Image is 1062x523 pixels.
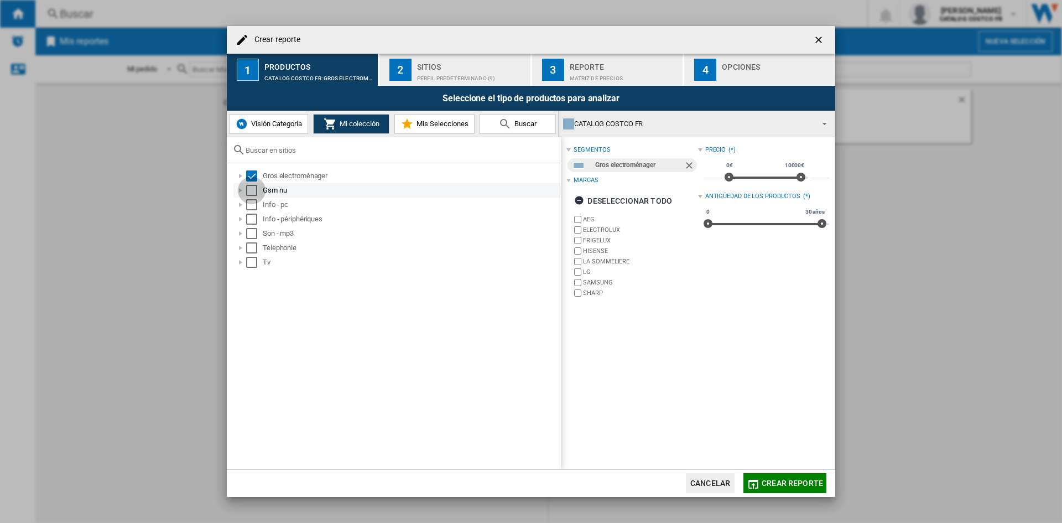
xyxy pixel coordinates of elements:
span: 30 años [804,208,826,216]
span: Mi colección [337,120,379,128]
label: AEG [583,215,697,224]
div: Antigüedad de los productos [705,192,800,201]
div: Precio [705,146,726,154]
div: Info - pc [263,199,559,210]
div: Marcas [574,176,598,185]
md-checkbox: Select [246,214,263,225]
input: brand.name [574,279,581,286]
label: LA SOMMELIERE [583,257,697,266]
button: 2 Sitios Perfil predeterminado (9) [379,54,532,86]
input: brand.name [574,268,581,276]
div: segmentos [574,146,610,154]
div: Productos [264,58,373,70]
button: Mi colección [313,114,389,134]
ng-md-icon: getI18NText('BUTTONS.CLOSE_DIALOG') [813,34,826,48]
button: Cancelar [686,473,735,493]
input: brand.name [574,226,581,234]
div: Sitios [417,58,526,70]
div: 2 [389,59,412,81]
div: Gros electroménager [595,158,683,172]
div: Telephonie [263,242,559,253]
button: Mis Selecciones [394,114,475,134]
div: Reporte [570,58,679,70]
input: brand.name [574,247,581,255]
md-checkbox: Select [246,257,263,268]
h4: Crear reporte [249,34,300,45]
span: 0€ [725,161,735,170]
div: Deseleccionar todo [574,191,672,211]
button: 4 Opciones [684,54,835,86]
label: LG [583,268,697,276]
span: Crear reporte [762,479,823,488]
div: CATALOG COSTCO FR [563,116,813,132]
button: getI18NText('BUTTONS.CLOSE_DIALOG') [809,29,831,51]
label: FRIGELUX [583,236,697,245]
md-checkbox: Select [246,170,263,182]
div: Perfil predeterminado (9) [417,70,526,81]
md-checkbox: Select [246,242,263,253]
label: ELECTROLUX [583,226,697,234]
button: 1 Productos CATALOG COSTCO FR:Gros electroménager [227,54,379,86]
span: 10000€ [783,161,806,170]
div: Gsm nu [263,185,559,196]
button: Visión Categoría [229,114,308,134]
div: Matriz de precios [570,70,679,81]
button: 3 Reporte Matriz de precios [532,54,684,86]
ng-md-icon: Quitar [684,160,697,173]
span: 0 [705,208,711,216]
div: Seleccione el tipo de productos para analizar [227,86,835,111]
div: Opciones [722,58,831,70]
input: brand.name [574,289,581,297]
button: Buscar [480,114,556,134]
md-checkbox: Select [246,228,263,239]
div: 4 [694,59,716,81]
div: CATALOG COSTCO FR:Gros electroménager [264,70,373,81]
input: Buscar en sitios [246,146,555,154]
img: wiser-icon-blue.png [235,117,248,131]
div: Tv [263,257,559,268]
div: Gros electroménager [263,170,559,182]
md-checkbox: Select [246,199,263,210]
div: Son - mp3 [263,228,559,239]
input: brand.name [574,258,581,265]
label: HISENSE [583,247,697,255]
label: SHARP [583,289,697,297]
span: Mis Selecciones [414,120,468,128]
input: brand.name [574,237,581,244]
div: 3 [542,59,564,81]
label: SAMSUNG [583,278,697,287]
input: brand.name [574,216,581,223]
button: Deseleccionar todo [571,191,675,211]
div: Info - périphériques [263,214,559,225]
div: 1 [237,59,259,81]
span: Buscar [512,120,537,128]
md-checkbox: Select [246,185,263,196]
button: Crear reporte [743,473,826,493]
span: Visión Categoría [248,120,302,128]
